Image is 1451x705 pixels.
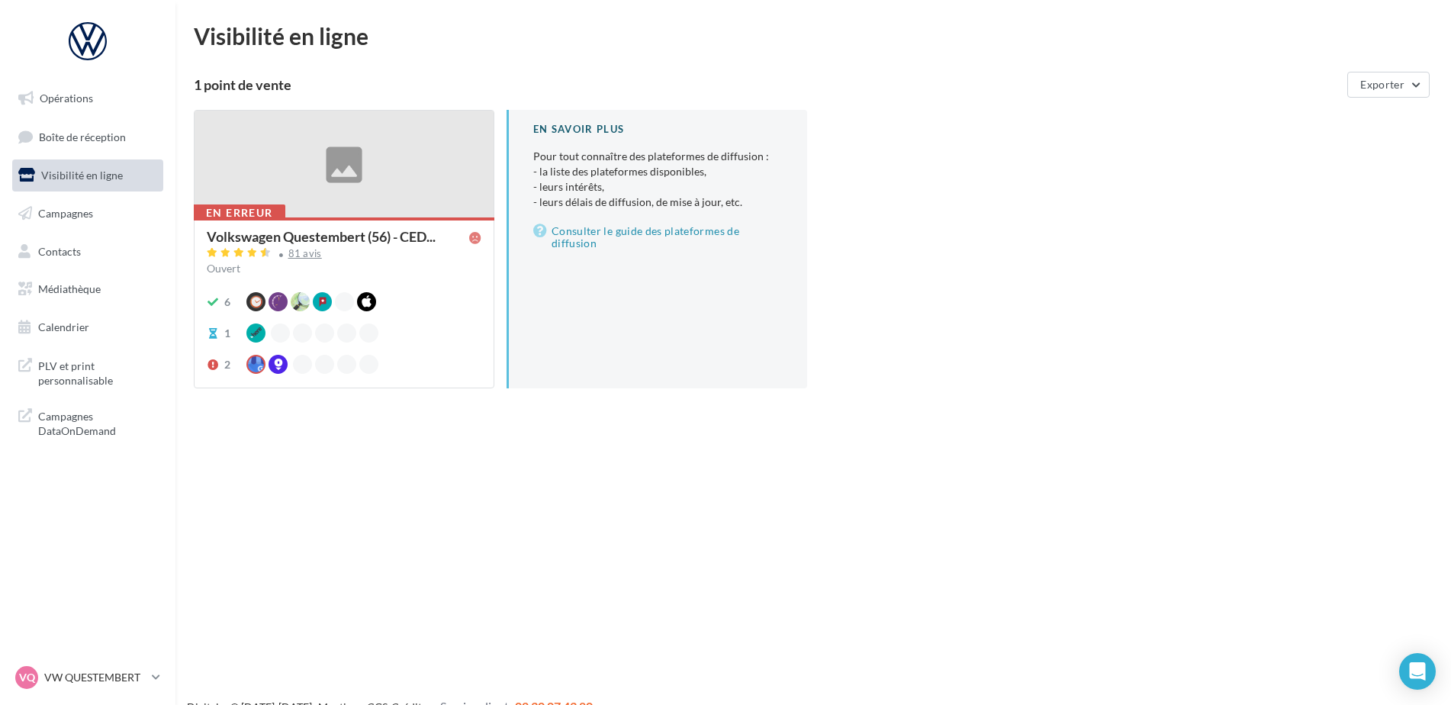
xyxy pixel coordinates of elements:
[38,244,81,257] span: Contacts
[224,357,230,372] div: 2
[38,406,157,439] span: Campagnes DataOnDemand
[9,273,166,305] a: Médiathèque
[1347,72,1430,98] button: Exporter
[19,670,35,685] span: VQ
[9,349,166,394] a: PLV et print personnalisable
[224,326,230,341] div: 1
[38,207,93,220] span: Campagnes
[533,164,783,179] li: - la liste des plateformes disponibles,
[1360,78,1404,91] span: Exporter
[533,195,783,210] li: - leurs délais de diffusion, de mise à jour, etc.
[44,670,146,685] p: VW QUESTEMBERT
[533,222,783,253] a: Consulter le guide des plateformes de diffusion
[194,24,1433,47] div: Visibilité en ligne
[38,282,101,295] span: Médiathèque
[9,121,166,153] a: Boîte de réception
[194,78,1341,92] div: 1 point de vente
[40,92,93,105] span: Opérations
[9,400,166,445] a: Campagnes DataOnDemand
[194,204,285,221] div: En erreur
[533,179,783,195] li: - leurs intérêts,
[9,198,166,230] a: Campagnes
[207,230,436,243] span: Volkswagen Questembert (56) - CED...
[41,169,123,182] span: Visibilité en ligne
[207,262,240,275] span: Ouvert
[9,236,166,268] a: Contacts
[9,159,166,192] a: Visibilité en ligne
[38,320,89,333] span: Calendrier
[207,246,481,264] a: 81 avis
[9,82,166,114] a: Opérations
[12,663,163,692] a: VQ VW QUESTEMBERT
[38,356,157,388] span: PLV et print personnalisable
[39,130,126,143] span: Boîte de réception
[224,295,230,310] div: 6
[9,311,166,343] a: Calendrier
[533,149,783,210] p: Pour tout connaître des plateformes de diffusion :
[288,249,322,259] div: 81 avis
[533,122,783,137] div: En savoir plus
[1399,653,1436,690] div: Open Intercom Messenger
